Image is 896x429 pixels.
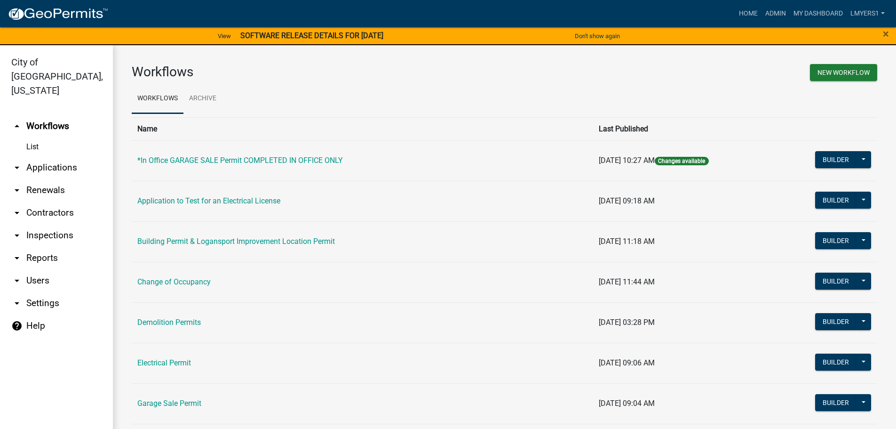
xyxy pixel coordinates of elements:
[137,358,191,367] a: Electrical Permit
[132,117,593,140] th: Name
[11,275,23,286] i: arrow_drop_down
[137,277,211,286] a: Change of Occupancy
[847,5,888,23] a: lmyers1
[132,84,183,114] a: Workflows
[815,273,856,290] button: Builder
[240,31,383,40] strong: SOFTWARE RELEASE DETAILS FOR [DATE]
[571,28,624,44] button: Don't show again
[599,156,655,165] span: [DATE] 10:27 AM
[11,185,23,196] i: arrow_drop_down
[815,354,856,371] button: Builder
[11,320,23,332] i: help
[599,358,655,367] span: [DATE] 09:06 AM
[137,237,335,246] a: Building Permit & Logansport Improvement Location Permit
[761,5,790,23] a: Admin
[815,192,856,209] button: Builder
[137,156,343,165] a: *In Office GARAGE SALE Permit COMPLETED IN OFFICE ONLY
[11,121,23,132] i: arrow_drop_up
[599,318,655,327] span: [DATE] 03:28 PM
[655,157,708,165] span: Changes available
[137,399,201,408] a: Garage Sale Permit
[11,298,23,309] i: arrow_drop_down
[810,64,877,81] button: New Workflow
[599,277,655,286] span: [DATE] 11:44 AM
[815,232,856,249] button: Builder
[137,318,201,327] a: Demolition Permits
[883,27,889,40] span: ×
[599,196,655,205] span: [DATE] 09:18 AM
[11,230,23,241] i: arrow_drop_down
[137,196,280,205] a: Application to Test for an Electrical License
[11,162,23,173] i: arrow_drop_down
[735,5,761,23] a: Home
[790,5,847,23] a: My Dashboard
[815,313,856,330] button: Builder
[599,237,655,246] span: [DATE] 11:18 AM
[599,399,655,408] span: [DATE] 09:04 AM
[214,28,235,44] a: View
[132,64,498,80] h3: Workflows
[593,117,775,140] th: Last Published
[883,28,889,40] button: Close
[183,84,222,114] a: Archive
[815,151,856,168] button: Builder
[11,207,23,219] i: arrow_drop_down
[815,394,856,411] button: Builder
[11,252,23,264] i: arrow_drop_down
